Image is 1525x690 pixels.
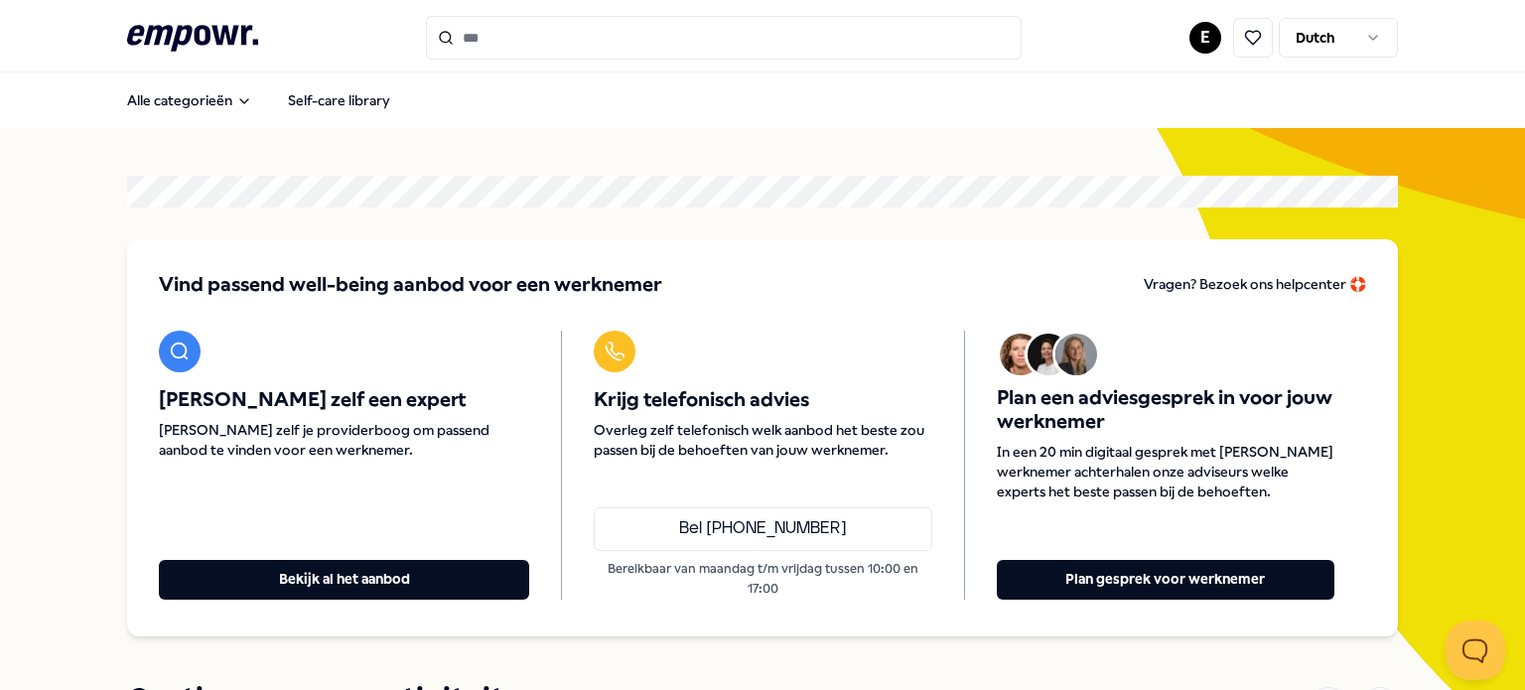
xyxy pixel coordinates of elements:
[1144,276,1366,292] span: Vragen? Bezoek ons helpcenter 🛟
[1055,334,1097,375] img: Avatar
[159,560,529,600] button: Bekijk al het aanbod
[159,388,529,412] span: [PERSON_NAME] zelf een expert
[997,386,1334,434] span: Plan een adviesgesprek in voor jouw werknemer
[111,80,268,120] button: Alle categorieën
[997,442,1334,501] span: In een 20 min digitaal gesprek met [PERSON_NAME] werknemer achterhalen onze adviseurs welke exper...
[426,16,1022,60] input: Search for products, categories or subcategories
[1189,22,1221,54] button: E
[594,507,931,551] a: Bel [PHONE_NUMBER]
[1028,334,1069,375] img: Avatar
[111,80,406,120] nav: Main
[272,80,406,120] a: Self-care library
[594,388,931,412] span: Krijg telefonisch advies
[594,420,931,460] span: Overleg zelf telefonisch welk aanbod het beste zou passen bij de behoeften van jouw werknemer.
[159,271,662,299] span: Vind passend well-being aanbod voor een werknemer
[159,420,529,460] span: [PERSON_NAME] zelf je providerboog om passend aanbod te vinden voor een werknemer.
[594,559,931,600] p: Bereikbaar van maandag t/m vrijdag tussen 10:00 en 17:00
[1446,621,1505,680] iframe: Help Scout Beacon - Open
[1000,334,1041,375] img: Avatar
[997,560,1334,600] button: Plan gesprek voor werknemer
[1144,271,1366,299] a: Vragen? Bezoek ons helpcenter 🛟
